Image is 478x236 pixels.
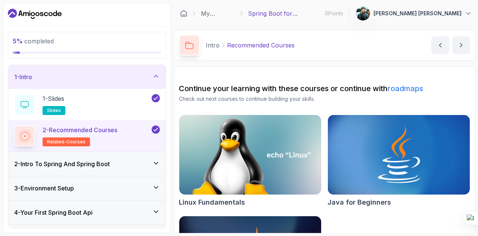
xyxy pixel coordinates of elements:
a: Dashboard [180,10,187,17]
img: Linux Fundamentals card [179,115,321,195]
a: Linux Fundamentals cardLinux Fundamentals [179,115,322,208]
p: 0 Points [325,10,343,17]
button: 4-Your First Spring Boot Api [8,201,166,224]
a: My Courses [201,9,235,18]
span: slides [47,108,61,114]
p: Spring Boot for Beginners [248,9,322,18]
p: 2 - Recommended Courses [43,125,117,134]
h2: Java for Beginners [328,197,391,208]
button: 1-Slidesslides [14,94,160,115]
button: next content [452,36,470,54]
h3: 4 - Your First Spring Boot Api [14,208,93,217]
h2: Linux Fundamentals [179,197,245,208]
button: previous content [431,36,449,54]
img: Java for Beginners card [328,115,470,195]
span: completed [13,37,54,45]
button: 3-Environment Setup [8,176,166,200]
p: Recommended Courses [227,41,295,50]
p: Intro [206,41,220,50]
a: roadmaps [388,84,423,93]
p: Check out next courses to continue building your skills. [179,95,470,103]
span: 5 % [13,37,23,45]
button: user profile image[PERSON_NAME] [PERSON_NAME] [356,6,472,21]
p: [PERSON_NAME] [PERSON_NAME] [373,10,462,17]
button: 1-Intro [8,65,166,89]
span: related-courses [47,139,86,145]
img: user profile image [356,6,370,21]
p: 1 - Slides [43,94,64,103]
h2: Continue your learning with these courses or continue with [179,83,470,94]
h3: 3 - Environment Setup [14,184,74,193]
h3: 1 - Intro [14,72,32,81]
a: Java for Beginners cardJava for Beginners [328,115,470,208]
button: 2-Intro To Spring And Spring Boot [8,152,166,176]
button: 2-Recommended Coursesrelated-courses [14,125,160,146]
a: Dashboard [8,8,62,20]
h3: 2 - Intro To Spring And Spring Boot [14,159,110,168]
